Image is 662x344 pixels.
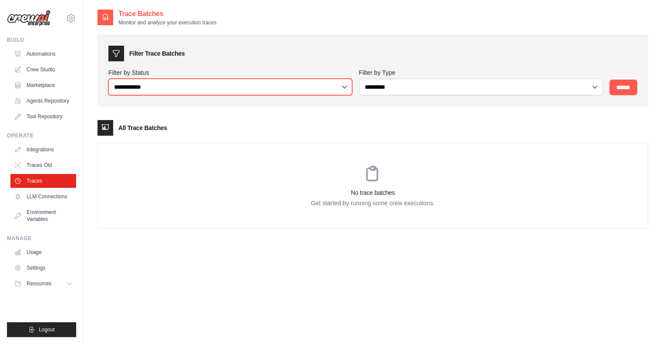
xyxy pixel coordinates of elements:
h3: All Trace Batches [118,124,167,132]
a: Usage [10,245,76,259]
button: Logout [7,322,76,337]
a: Environment Variables [10,205,76,226]
button: Resources [10,277,76,291]
a: LLM Connections [10,190,76,204]
img: Logo [7,10,50,27]
h3: Filter Trace Batches [129,49,185,58]
h3: No trace batches [98,188,648,197]
a: Traces Old [10,158,76,172]
a: Traces [10,174,76,188]
p: Monitor and analyze your execution traces [118,19,216,26]
div: Operate [7,132,76,139]
h2: Trace Batches [118,9,216,19]
span: Logout [39,326,55,333]
label: Filter by Type [359,68,603,77]
a: Automations [10,47,76,61]
a: Marketplace [10,78,76,92]
a: Tool Repository [10,110,76,124]
div: Build [7,37,76,43]
label: Filter by Status [108,68,352,77]
a: Agents Repository [10,94,76,108]
div: Manage [7,235,76,242]
span: Resources [27,280,51,287]
a: Crew Studio [10,63,76,77]
a: Settings [10,261,76,275]
p: Get started by running some crew executions. [98,199,648,207]
a: Integrations [10,143,76,157]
